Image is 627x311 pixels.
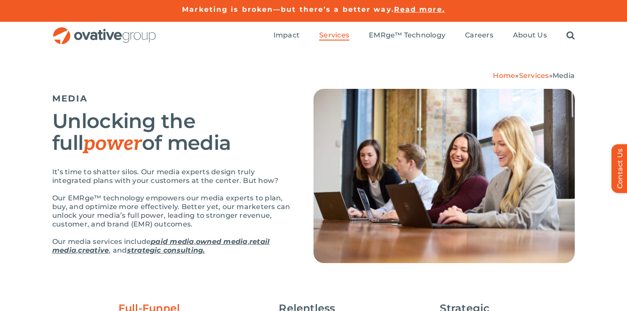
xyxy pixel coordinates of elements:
p: It’s time to shatter silos. Our media experts design truly integrated plans with your customers a... [52,168,292,185]
a: creative [78,246,109,254]
a: EMRge™ Technology [369,31,445,41]
a: Impact [273,31,300,41]
span: » » [493,71,575,80]
span: Media [553,71,575,80]
h2: Unlocking the full of media [52,110,292,155]
a: Services [319,31,349,41]
a: retail media [52,237,270,254]
em: power [83,132,142,156]
a: paid media [151,237,194,246]
a: Careers [465,31,493,41]
a: Search [566,31,575,41]
nav: Menu [273,22,575,50]
a: OG_Full_horizontal_RGB [52,26,157,34]
a: Marketing is broken—but there’s a better way. [182,5,394,14]
a: Read more. [394,5,445,14]
a: strategic consulting. [127,246,205,254]
img: Media – Hero [313,89,575,263]
p: Our EMRge™ technology empowers our media experts to plan, buy, and optimize more effectively. Bet... [52,194,292,229]
a: Services [519,71,549,80]
h5: MEDIA [52,93,292,104]
a: owned media [196,237,248,246]
a: Home [493,71,515,80]
p: Our media services include , , , , and [52,237,292,255]
a: About Us [513,31,547,41]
